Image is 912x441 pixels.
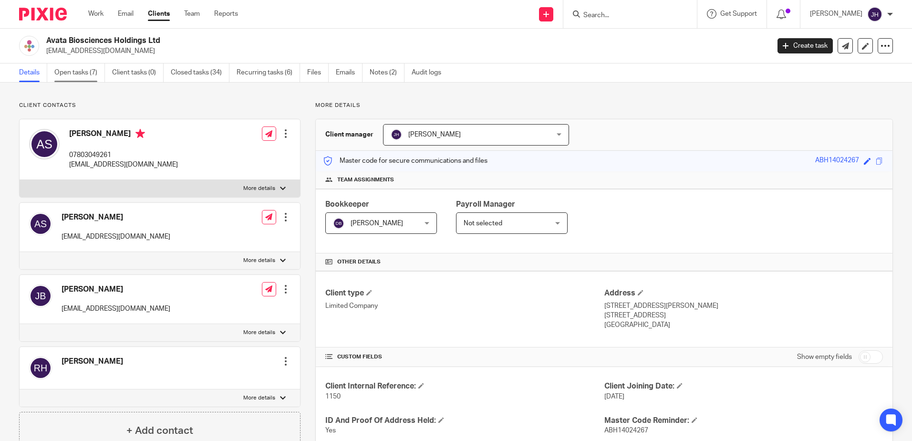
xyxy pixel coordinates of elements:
[243,329,275,336] p: More details
[54,63,105,82] a: Open tasks (7)
[62,212,170,222] h4: [PERSON_NAME]
[408,131,461,138] span: [PERSON_NAME]
[604,416,883,426] h4: Master Code Reminder:
[62,284,170,294] h4: [PERSON_NAME]
[118,9,134,19] a: Email
[243,257,275,264] p: More details
[337,258,381,266] span: Other details
[325,200,369,208] span: Bookkeeper
[62,357,123,367] h4: [PERSON_NAME]
[46,36,620,46] h2: Avata Biosciences Holdings Ltd
[604,393,624,400] span: [DATE]
[171,63,229,82] a: Closed tasks (34)
[19,102,301,109] p: Client contacts
[46,46,763,56] p: [EMAIL_ADDRESS][DOMAIN_NAME]
[604,311,883,320] p: [STREET_ADDRESS]
[777,38,833,53] a: Create task
[797,352,852,362] label: Show empty fields
[391,129,402,140] img: svg%3E
[69,160,178,169] p: [EMAIL_ADDRESS][DOMAIN_NAME]
[604,381,883,391] h4: Client Joining Date:
[214,9,238,19] a: Reports
[148,9,170,19] a: Clients
[69,150,178,160] p: 07803049261
[370,63,404,82] a: Notes (2)
[810,9,862,19] p: [PERSON_NAME]
[604,427,648,434] span: ABH14024267
[351,220,403,227] span: [PERSON_NAME]
[604,301,883,311] p: [STREET_ADDRESS][PERSON_NAME]
[325,288,604,298] h4: Client type
[19,36,39,56] img: Untitled%20design%20(19).png
[325,393,341,400] span: 1150
[456,200,515,208] span: Payroll Manager
[135,129,145,138] i: Primary
[325,130,373,139] h3: Client manager
[19,63,47,82] a: Details
[325,416,604,426] h4: ID And Proof Of Address Held:
[29,284,52,307] img: svg%3E
[337,176,394,184] span: Team assignments
[323,156,487,166] p: Master code for secure communications and files
[315,102,893,109] p: More details
[325,427,336,434] span: Yes
[464,220,502,227] span: Not selected
[62,232,170,241] p: [EMAIL_ADDRESS][DOMAIN_NAME]
[126,423,193,438] h4: + Add contact
[29,357,52,379] img: svg%3E
[604,288,883,298] h4: Address
[582,11,668,20] input: Search
[325,353,604,361] h4: CUSTOM FIELDS
[333,218,344,229] img: svg%3E
[604,320,883,330] p: [GEOGRAPHIC_DATA]
[325,301,604,311] p: Limited Company
[237,63,300,82] a: Recurring tasks (6)
[88,9,104,19] a: Work
[62,304,170,314] p: [EMAIL_ADDRESS][DOMAIN_NAME]
[720,10,757,17] span: Get Support
[336,63,363,82] a: Emails
[412,63,448,82] a: Audit logs
[112,63,164,82] a: Client tasks (0)
[69,129,178,141] h4: [PERSON_NAME]
[243,185,275,192] p: More details
[867,7,882,22] img: svg%3E
[325,381,604,391] h4: Client Internal Reference:
[815,156,859,167] div: ABH14024267
[243,394,275,402] p: More details
[184,9,200,19] a: Team
[307,63,329,82] a: Files
[29,129,60,159] img: svg%3E
[29,212,52,235] img: svg%3E
[19,8,67,21] img: Pixie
